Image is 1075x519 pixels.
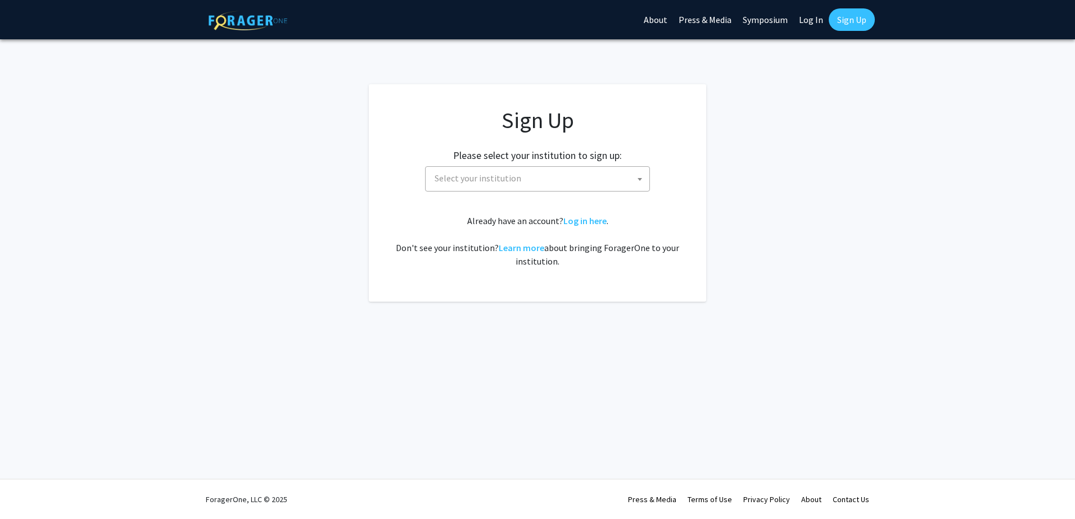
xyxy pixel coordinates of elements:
[829,8,875,31] a: Sign Up
[743,494,790,504] a: Privacy Policy
[435,172,521,184] span: Select your institution
[453,149,622,162] h2: Please select your institution to sign up:
[430,167,649,190] span: Select your institution
[206,480,287,519] div: ForagerOne, LLC © 2025
[391,214,684,268] div: Already have an account? . Don't see your institution? about bringing ForagerOne to your institut...
[688,494,732,504] a: Terms of Use
[391,107,684,134] h1: Sign Up
[425,166,650,192] span: Select your institution
[499,242,544,253] a: Learn more about bringing ForagerOne to your institution
[563,215,607,226] a: Log in here
[833,494,869,504] a: Contact Us
[801,494,821,504] a: About
[209,11,287,30] img: ForagerOne Logo
[628,494,676,504] a: Press & Media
